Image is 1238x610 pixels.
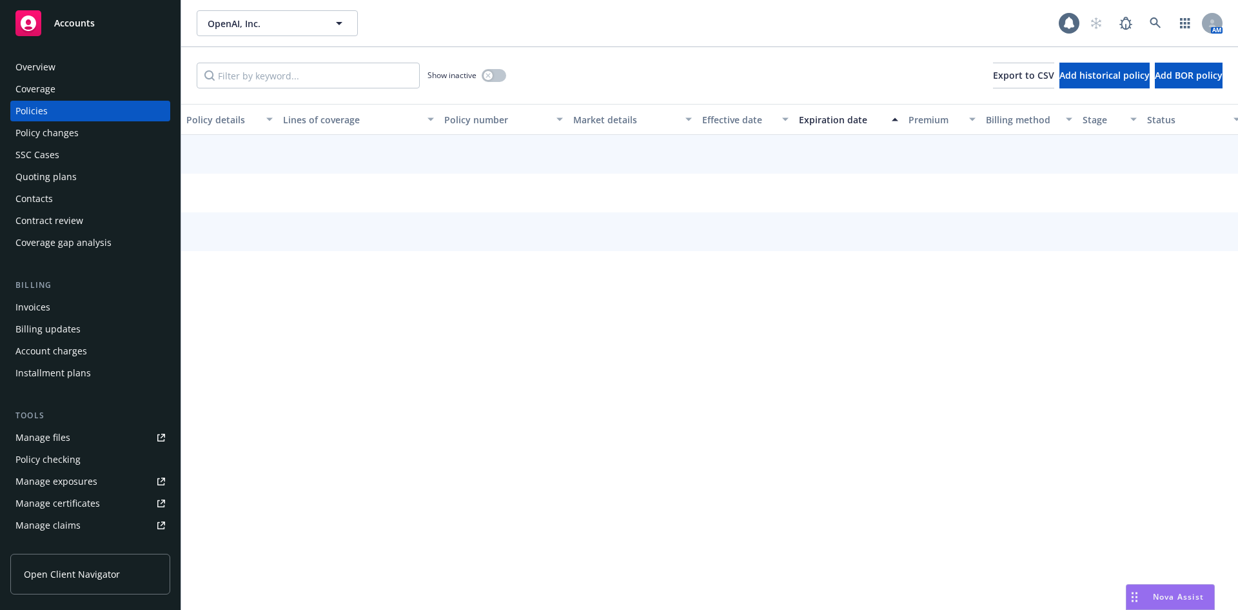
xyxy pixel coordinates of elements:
[283,113,420,127] div: Lines of coverage
[10,101,170,121] a: Policies
[1155,63,1223,88] button: Add BOR policy
[427,70,477,81] span: Show inactive
[197,10,358,36] button: OpenAI, Inc.
[15,449,81,470] div: Policy checking
[993,69,1054,81] span: Export to CSV
[1153,591,1204,602] span: Nova Assist
[10,515,170,536] a: Manage claims
[1059,69,1150,81] span: Add historical policy
[794,104,903,135] button: Expiration date
[15,471,97,492] div: Manage exposures
[903,104,981,135] button: Premium
[10,471,170,492] a: Manage exposures
[1147,113,1226,127] div: Status
[15,493,100,514] div: Manage certificates
[278,104,439,135] button: Lines of coverage
[15,145,59,165] div: SSC Cases
[15,101,48,121] div: Policies
[10,341,170,361] a: Account charges
[15,537,76,558] div: Manage BORs
[1113,10,1139,36] a: Report a Bug
[15,341,87,361] div: Account charges
[909,113,961,127] div: Premium
[444,113,549,127] div: Policy number
[15,232,112,253] div: Coverage gap analysis
[1172,10,1198,36] a: Switch app
[10,232,170,253] a: Coverage gap analysis
[15,363,91,383] div: Installment plans
[15,319,81,340] div: Billing updates
[1059,63,1150,88] button: Add historical policy
[981,104,1077,135] button: Billing method
[15,123,79,143] div: Policy changes
[1143,10,1168,36] a: Search
[15,167,77,187] div: Quoting plans
[1083,10,1109,36] a: Start snowing
[799,113,884,127] div: Expiration date
[10,319,170,340] a: Billing updates
[10,537,170,558] a: Manage BORs
[10,57,170,77] a: Overview
[986,113,1058,127] div: Billing method
[993,63,1054,88] button: Export to CSV
[573,113,678,127] div: Market details
[10,363,170,383] a: Installment plans
[15,297,50,318] div: Invoices
[15,79,55,99] div: Coverage
[10,297,170,318] a: Invoices
[24,567,120,581] span: Open Client Navigator
[702,113,774,127] div: Effective date
[15,57,55,77] div: Overview
[10,123,170,143] a: Policy changes
[15,515,81,536] div: Manage claims
[10,493,170,514] a: Manage certificates
[197,63,420,88] input: Filter by keyword...
[1077,104,1142,135] button: Stage
[10,188,170,209] a: Contacts
[10,427,170,448] a: Manage files
[1126,585,1143,609] div: Drag to move
[10,145,170,165] a: SSC Cases
[10,409,170,422] div: Tools
[10,5,170,41] a: Accounts
[181,104,278,135] button: Policy details
[1126,584,1215,610] button: Nova Assist
[15,188,53,209] div: Contacts
[1155,69,1223,81] span: Add BOR policy
[54,18,95,28] span: Accounts
[10,210,170,231] a: Contract review
[10,79,170,99] a: Coverage
[697,104,794,135] button: Effective date
[1083,113,1123,127] div: Stage
[10,449,170,470] a: Policy checking
[10,279,170,292] div: Billing
[10,167,170,187] a: Quoting plans
[439,104,568,135] button: Policy number
[568,104,697,135] button: Market details
[15,210,83,231] div: Contract review
[186,113,259,127] div: Policy details
[208,17,319,30] span: OpenAI, Inc.
[15,427,70,448] div: Manage files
